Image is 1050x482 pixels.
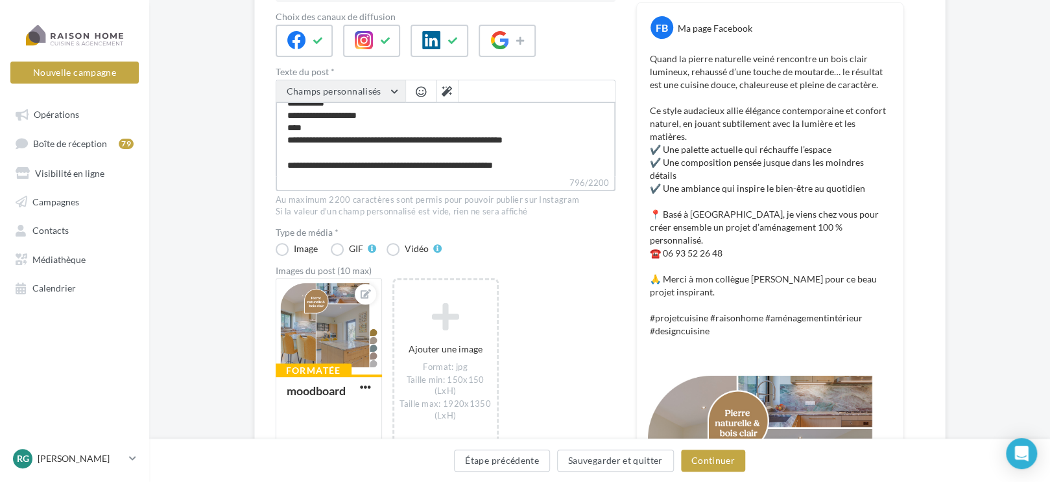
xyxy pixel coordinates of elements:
span: Campagnes [32,196,79,207]
button: Nouvelle campagne [10,62,139,84]
span: Rg [17,452,29,465]
a: Calendrier [8,275,141,299]
span: Contacts [32,225,69,236]
a: Médiathèque [8,247,141,270]
div: 79 [119,139,134,149]
button: Étape précédente [454,450,550,472]
a: Boîte de réception79 [8,131,141,155]
label: Choix des canaux de diffusion [276,12,615,21]
a: Rg [PERSON_NAME] [10,446,139,471]
p: Quand la pierre naturelle veiné rencontre un bois clair lumineux, rehaussé d’une touche de moutar... [650,52,890,338]
div: moodboard [287,384,346,398]
div: Au maximum 2200 caractères sont permis pour pouvoir publier sur Instagram [276,194,615,206]
button: Sauvegarder et quitter [557,450,674,472]
p: [PERSON_NAME] [38,452,124,465]
span: Champs personnalisés [287,86,381,97]
a: Contacts [8,218,141,241]
span: Boîte de réception [33,138,107,149]
label: 796/2200 [276,176,615,191]
span: Opérations [34,109,79,120]
span: Visibilité en ligne [35,167,104,178]
a: Opérations [8,102,141,126]
div: Ma page Facebook [678,22,752,35]
div: Formatée [276,363,352,378]
button: Champs personnalisés [276,80,405,102]
div: Open Intercom Messenger [1006,438,1037,469]
a: Visibilité en ligne [8,161,141,184]
label: Texte du post * [276,67,615,76]
div: Si la valeur d'un champ personnalisé est vide, rien ne sera affiché [276,206,615,218]
div: GIF [349,244,363,253]
span: Calendrier [32,282,76,293]
div: FB [650,16,673,39]
div: Vidéo [405,244,429,253]
label: Type de média * [276,228,615,237]
div: Images du post (10 max) [276,266,615,275]
a: Campagnes [8,189,141,212]
div: Image [294,244,318,253]
span: Médiathèque [32,253,86,264]
button: Continuer [681,450,745,472]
